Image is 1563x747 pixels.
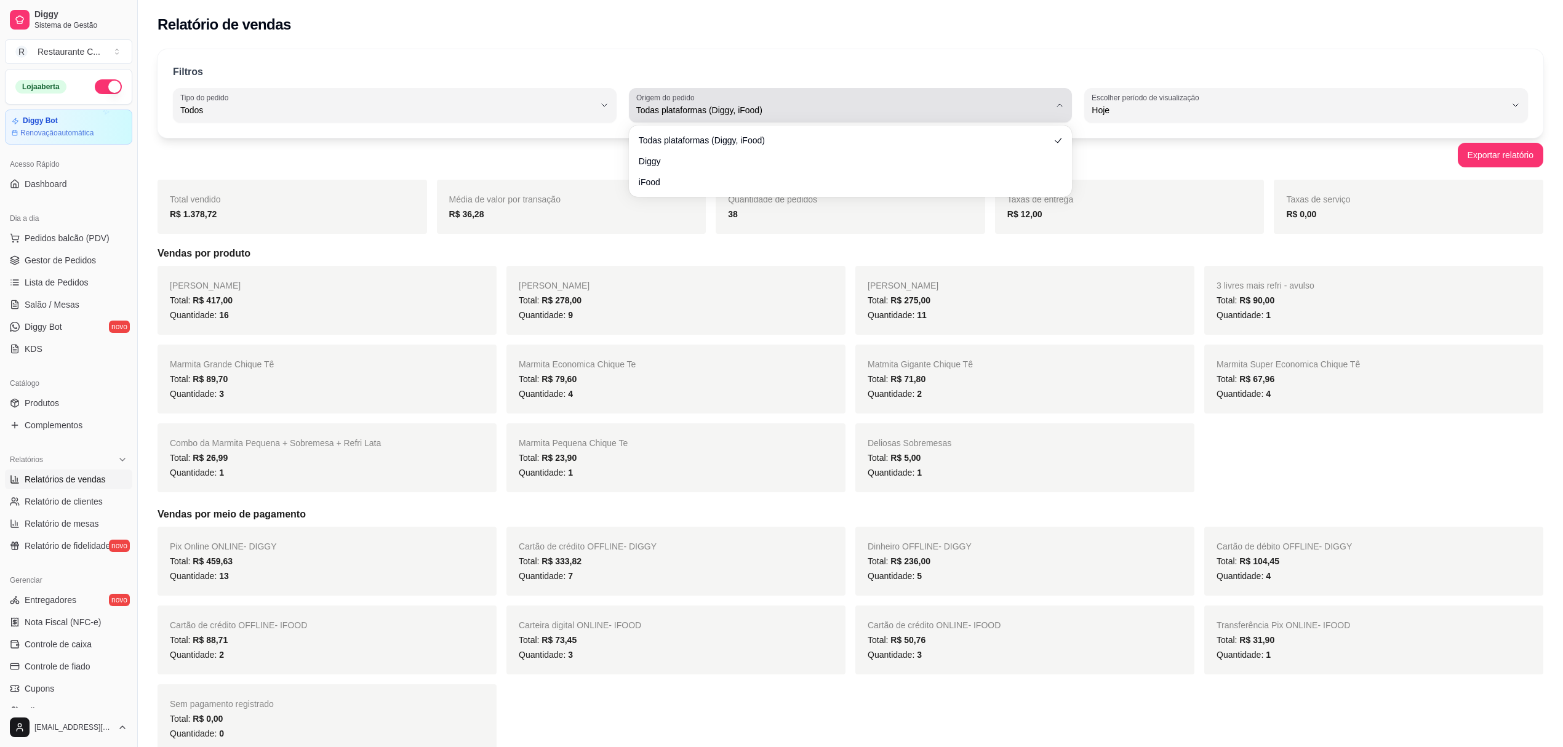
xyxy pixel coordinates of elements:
[519,571,573,581] span: Quantidade:
[917,468,922,477] span: 1
[519,453,577,463] span: Total:
[868,310,927,320] span: Quantidade:
[1239,556,1279,566] span: R$ 104,45
[34,722,113,732] span: [EMAIL_ADDRESS][DOMAIN_NAME]
[868,635,925,645] span: Total:
[868,571,922,581] span: Quantidade:
[25,254,96,266] span: Gestor de Pedidos
[1092,104,1506,116] span: Hoje
[519,310,573,320] span: Quantidade:
[25,594,76,606] span: Entregadores
[568,468,573,477] span: 1
[519,389,573,399] span: Quantidade:
[542,635,577,645] span: R$ 73,45
[170,453,228,463] span: Total:
[173,65,203,79] p: Filtros
[519,650,573,660] span: Quantidade:
[1217,571,1271,581] span: Quantidade:
[542,556,582,566] span: R$ 333,82
[519,468,573,477] span: Quantidade:
[568,650,573,660] span: 3
[170,714,223,724] span: Total:
[170,374,228,384] span: Total:
[170,281,241,290] span: [PERSON_NAME]
[636,92,698,103] label: Origem do pedido
[639,155,1050,167] span: Diggy
[219,310,229,320] span: 16
[639,176,1050,188] span: iFood
[170,194,221,204] span: Total vendido
[158,15,291,34] h2: Relatório de vendas
[158,246,1543,261] h5: Vendas por produto
[868,374,925,384] span: Total:
[170,389,224,399] span: Quantidade:
[868,620,1001,630] span: Cartão de crédito ONLINE - IFOOD
[519,556,582,566] span: Total:
[170,620,307,630] span: Cartão de crédito OFFLINE - IFOOD
[1266,389,1271,399] span: 4
[25,298,79,311] span: Salão / Mesas
[1007,209,1042,219] strong: R$ 12,00
[20,128,94,138] article: Renovação automática
[170,571,229,581] span: Quantidade:
[1239,295,1274,305] span: R$ 90,00
[193,556,233,566] span: R$ 459,63
[25,343,42,355] span: KDS
[1286,209,1316,219] strong: R$ 0,00
[170,650,224,660] span: Quantidade:
[15,80,66,94] div: Loja aberta
[917,650,922,660] span: 3
[519,374,577,384] span: Total:
[728,209,738,219] strong: 38
[1217,374,1274,384] span: Total:
[519,635,577,645] span: Total:
[193,714,223,724] span: R$ 0,00
[890,635,925,645] span: R$ 50,76
[568,310,573,320] span: 9
[38,46,100,58] div: Restaurante C ...
[1239,635,1274,645] span: R$ 31,90
[568,389,573,399] span: 4
[25,540,110,552] span: Relatório de fidelidade
[868,359,973,369] span: Matmita Gigante Chique Tê
[25,276,89,289] span: Lista de Pedidos
[25,419,82,431] span: Complementos
[170,310,229,320] span: Quantidade:
[1266,571,1271,581] span: 4
[170,635,228,645] span: Total:
[5,39,132,64] button: Select a team
[890,556,930,566] span: R$ 236,00
[193,453,228,463] span: R$ 26,99
[34,20,127,30] span: Sistema de Gestão
[868,468,922,477] span: Quantidade:
[1092,92,1203,103] label: Escolher período de visualização
[868,438,951,448] span: Deliosas Sobremesas
[5,373,132,393] div: Catálogo
[728,194,817,204] span: Quantidade de pedidos
[542,453,577,463] span: R$ 23,90
[519,620,641,630] span: Carteira digital ONLINE - IFOOD
[170,699,274,709] span: Sem pagamento registrado
[1286,194,1350,204] span: Taxas de serviço
[568,571,573,581] span: 7
[890,453,921,463] span: R$ 5,00
[1266,310,1271,320] span: 1
[170,468,224,477] span: Quantidade:
[170,359,274,369] span: Marmita Grande Chique Tê
[868,650,922,660] span: Quantidade:
[219,468,224,477] span: 1
[1458,143,1543,167] button: Exportar relatório
[25,616,101,628] span: Nota Fiscal (NFC-e)
[25,397,59,409] span: Produtos
[1217,635,1274,645] span: Total:
[868,281,938,290] span: [PERSON_NAME]
[890,295,930,305] span: R$ 275,00
[636,104,1050,116] span: Todas plataformas (Diggy, iFood)
[25,517,99,530] span: Relatório de mesas
[1217,295,1274,305] span: Total:
[639,134,1050,146] span: Todas plataformas (Diggy, iFood)
[158,507,1543,522] h5: Vendas por meio de pagamento
[15,46,28,58] span: R
[193,374,228,384] span: R$ 89,70
[890,374,925,384] span: R$ 71,80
